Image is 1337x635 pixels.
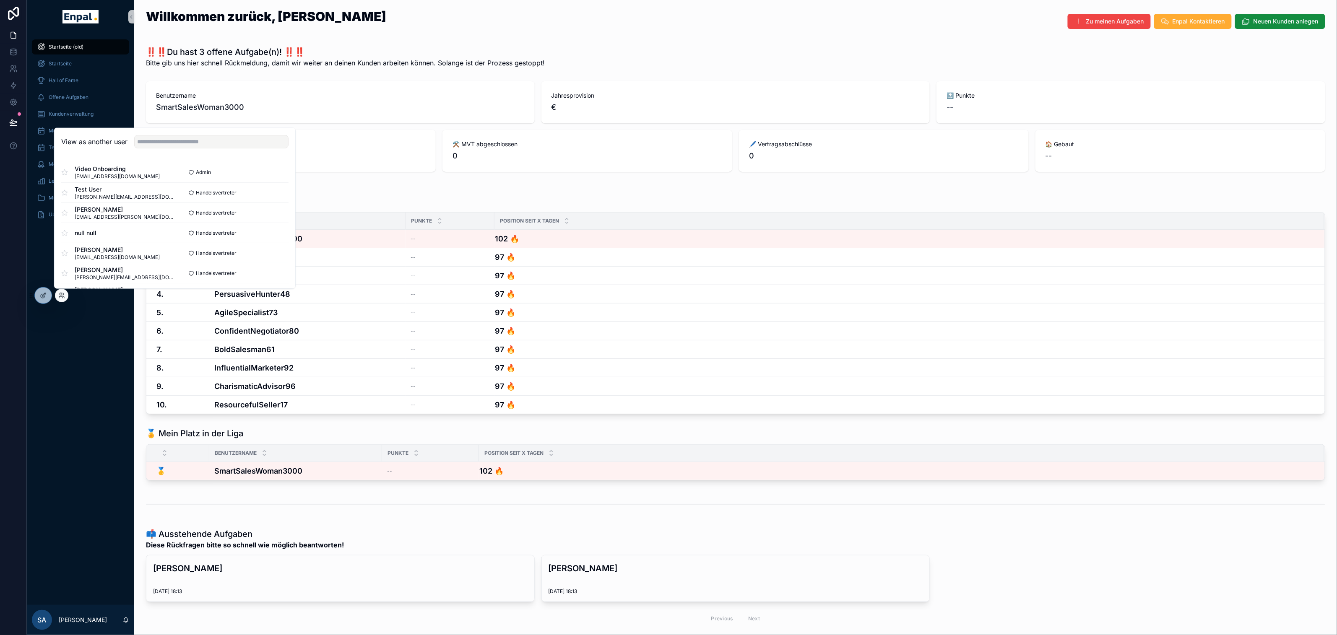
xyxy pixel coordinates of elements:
h4: 97 🔥 [495,381,1314,392]
span: € [551,101,920,113]
h4: BoldSalesman61 [214,344,401,355]
span: -- [947,101,953,113]
a: 102 🔥 [479,465,1314,477]
span: [EMAIL_ADDRESS][PERSON_NAME][DOMAIN_NAME] [75,213,175,220]
h4: CharismaticAdvisor96 [214,381,401,392]
a: Hall of Fame [32,73,129,88]
span: Video Onboarding [75,165,160,173]
span: 0 [453,150,722,162]
h4: AgileSpecialist73 [214,307,401,318]
h4: SkilledNegotiator39 [214,270,401,281]
span: Handelsvertreter [196,270,237,276]
span: Punkte [411,218,432,224]
h4: 97 🔥 [495,325,1314,337]
a: Startseite (old) [32,39,129,54]
h4: 102 🔥 [495,233,1314,244]
a: Team Kalender [32,140,129,155]
a: [PERSON_NAME][DATE] 18:13 [541,555,930,602]
h4: 8. [156,362,204,373]
span: Offene Aufgaben [49,94,88,101]
span: -- [411,254,416,261]
span: [DATE] 18:13 [549,588,923,595]
span: Benutzername [215,450,257,456]
h4: 5. [156,307,204,318]
span: Test User [75,185,175,193]
h4: InfluentialMarketer92 [214,362,401,373]
h4: PowerfulRainmaker29 [214,251,401,263]
a: Mein Team [32,157,129,172]
h4: 10. [156,399,204,410]
span: Bitte gib uns hier schnell Rückmeldung, damit wir weiter an deinen Kunden arbeiten können. Solang... [146,58,545,68]
button: Zu meinen Aufgaben [1068,14,1151,29]
h4: 7. [156,344,204,355]
span: 🔝 Punkte [947,91,1315,100]
span: Über mich [49,211,73,218]
h4: 97 🔥 [495,399,1314,410]
span: [PERSON_NAME] [75,245,160,254]
h1: Willkommen zurück, [PERSON_NAME] [146,10,386,23]
span: -- [411,346,416,353]
span: Handelsvertreter [196,229,237,236]
h4: 9. [156,381,204,392]
span: [PERSON_NAME] [75,205,175,213]
span: [PERSON_NAME] [75,285,160,294]
span: Zu meinen Aufgaben [1086,17,1144,26]
h4: 97 🔥 [495,344,1314,355]
span: -- [411,383,416,390]
span: 🖊️ Vertragsabschlüsse [749,140,1019,148]
a: Mein Kalender [32,123,129,138]
span: Mein Kalender [49,127,83,134]
h1: 📫 Ausstehende Aufgaben [146,528,344,540]
h4: PersuasiveHunter48 [214,288,401,300]
span: Lead anlegen [49,178,81,184]
div: scrollable content [27,34,134,233]
span: -- [411,402,416,408]
span: [EMAIL_ADDRESS][DOMAIN_NAME] [75,173,160,180]
span: Mein Team [49,161,75,168]
img: App logo [62,10,98,23]
h4: 97 🔥 [495,362,1314,373]
span: [EMAIL_ADDRESS][DOMAIN_NAME] [75,254,160,260]
a: Lead anlegen [32,174,129,189]
span: Position seit X Tagen [500,218,559,224]
a: [PERSON_NAME][DATE] 18:13 [146,555,535,602]
span: Hall of Fame [49,77,78,84]
h4: 6. [156,325,204,337]
button: Enpal Kontaktieren [1154,14,1232,29]
span: Benutzername [156,91,525,100]
h1: 🏅 Mein Platz in der Liga [146,428,243,439]
a: Kundenverwaltung [32,106,129,122]
span: -- [411,272,416,279]
span: Punkte [388,450,408,456]
span: Position seit X Tagen [484,450,544,456]
h4: 97 🔥 [495,307,1314,318]
h1: ‼️‼️Du hast 3 offene Aufgabe(n)! ‼️‼️ [146,46,545,58]
span: ⚒️ MVT abgeschlossen [453,140,722,148]
span: Jahresprovision [551,91,920,100]
h4: 97 🔥 [495,288,1314,300]
span: [PERSON_NAME][EMAIL_ADDRESS][DOMAIN_NAME] [75,274,175,280]
h4: 4. [156,288,204,300]
h4: ResourcefulSeller17 [214,399,401,410]
span: 🏠 Gebaut [1046,140,1315,148]
span: SA [38,615,47,625]
span: Startseite [49,60,72,67]
span: Enpal Kontaktieren [1173,17,1225,26]
span: Handelsvertreter [196,249,237,256]
span: Neuen Kunden anlegen [1254,17,1319,26]
span: [DATE] 18:13 [153,588,528,595]
span: Handelsvertreter [196,209,237,216]
span: Muster-Dokumente [49,194,96,201]
h4: 97 🔥 [495,251,1314,263]
span: -- [411,328,416,334]
a: Muster-Dokumente [32,190,129,205]
h4: ConfidentNegotiator80 [214,325,401,337]
span: -- [411,236,416,242]
strong: Diese Rückfragen bitte so schnell wie möglich beantworten! [146,540,344,550]
a: 🥇 [156,465,204,477]
span: -- [411,309,416,316]
a: -- [387,468,474,474]
span: Admin [196,169,211,176]
span: -- [411,291,416,298]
